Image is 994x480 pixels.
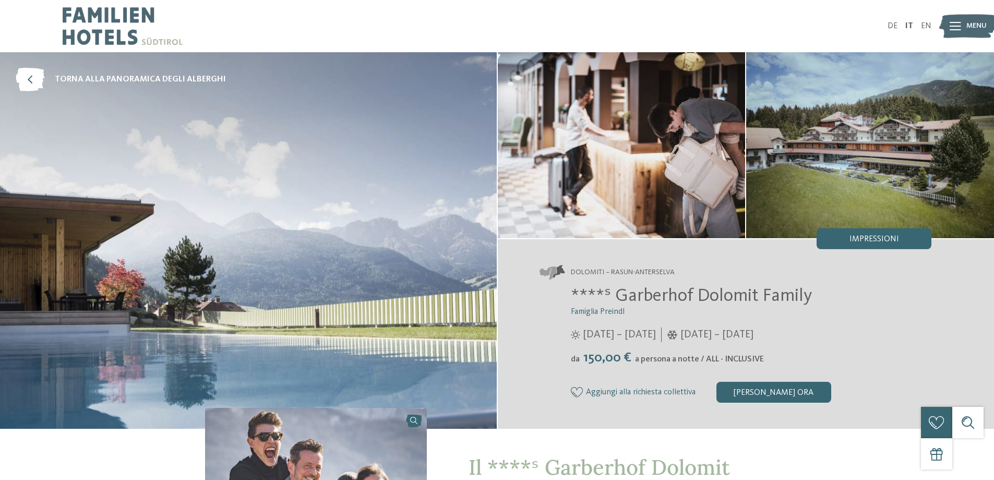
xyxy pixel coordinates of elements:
i: Orari d'apertura estate [571,330,580,339]
a: DE [888,22,897,30]
img: Hotel Dolomit Family Resort Garberhof ****ˢ [746,52,994,238]
span: Menu [966,21,987,31]
span: torna alla panoramica degli alberghi [55,74,226,85]
span: Aggiungi alla richiesta collettiva [586,388,696,397]
span: a persona a notte / ALL - INCLUSIVE [635,355,764,364]
span: Famiglia Preindl [571,308,625,316]
a: IT [905,22,913,30]
div: [PERSON_NAME] ora [716,382,831,403]
span: Dolomiti – Rasun-Anterselva [571,267,675,278]
span: [DATE] – [DATE] [583,327,656,342]
i: Orari d'apertura inverno [667,330,678,339]
span: 150,00 € [581,351,634,365]
a: torna alla panoramica degli alberghi [16,68,226,91]
span: [DATE] – [DATE] [680,327,753,342]
span: da [571,355,580,364]
span: Impressioni [849,235,899,243]
a: EN [921,22,931,30]
span: ****ˢ Garberhof Dolomit Family [571,287,812,305]
img: Il family hotel ad Anterselva: un paradiso naturale [498,52,746,238]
